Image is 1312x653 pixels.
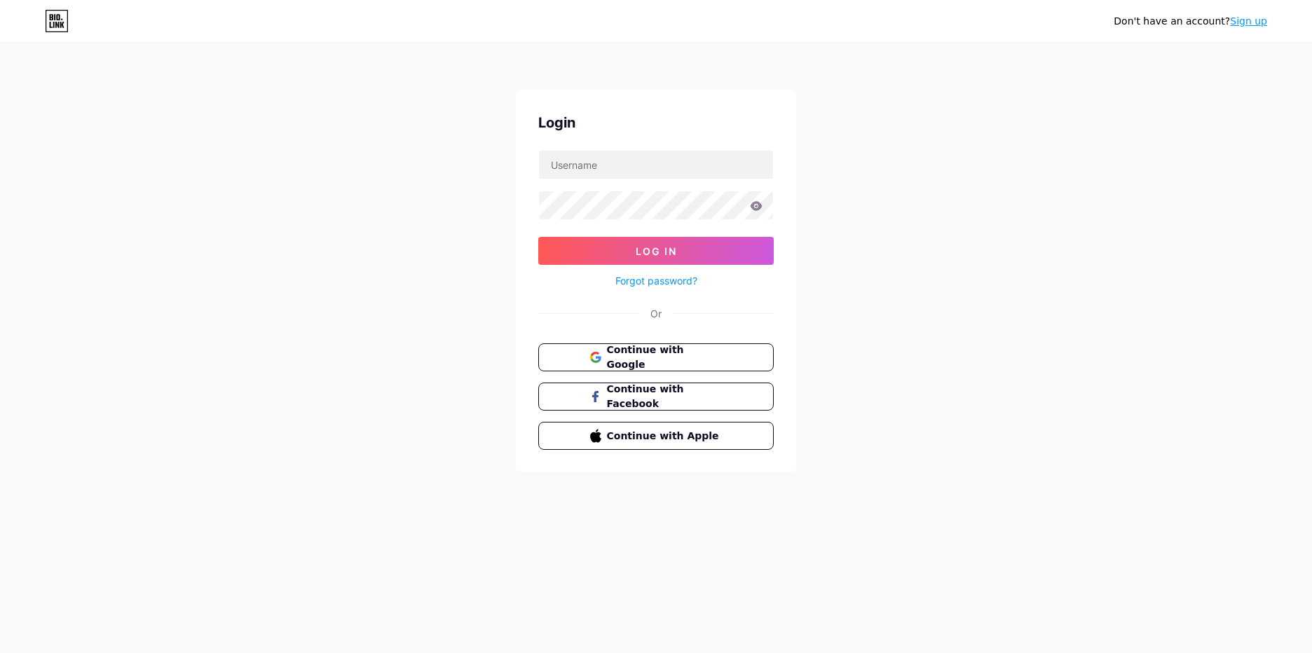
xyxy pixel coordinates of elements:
[538,422,774,450] button: Continue with Apple
[607,343,723,372] span: Continue with Google
[615,273,697,288] a: Forgot password?
[636,245,677,257] span: Log In
[650,306,662,321] div: Or
[1114,14,1267,29] div: Don't have an account?
[1230,15,1267,27] a: Sign up
[607,382,723,411] span: Continue with Facebook
[538,112,774,133] div: Login
[538,237,774,265] button: Log In
[538,343,774,371] button: Continue with Google
[538,383,774,411] button: Continue with Facebook
[607,429,723,444] span: Continue with Apple
[539,151,773,179] input: Username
